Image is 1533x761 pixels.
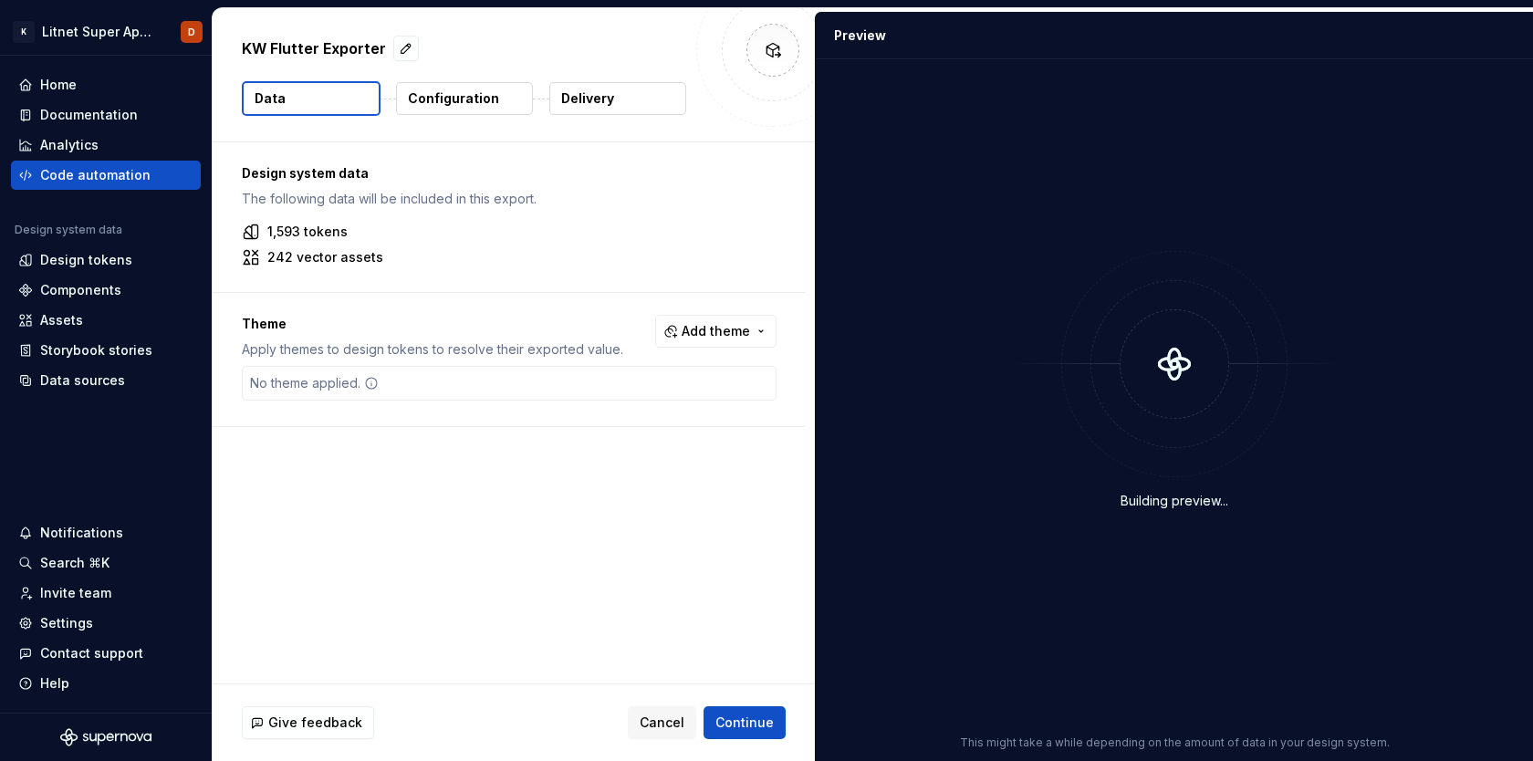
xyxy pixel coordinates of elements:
div: Components [40,281,121,299]
span: Give feedback [268,714,362,732]
div: Search ⌘K [40,554,109,572]
p: Configuration [408,89,499,108]
button: Help [11,669,201,698]
span: Add theme [682,322,750,340]
div: Home [40,76,77,94]
a: Invite team [11,579,201,608]
button: Data [242,81,381,116]
a: Analytics [11,130,201,160]
p: KW Flutter Exporter [242,37,386,59]
div: Assets [40,311,83,329]
span: Cancel [640,714,684,732]
div: Help [40,674,69,693]
button: Add theme [655,315,777,348]
div: Design tokens [40,251,132,269]
p: Data [255,89,286,108]
span: Continue [715,714,774,732]
a: Settings [11,609,201,638]
a: Data sources [11,366,201,395]
a: Components [11,276,201,305]
a: Storybook stories [11,336,201,365]
div: Building preview... [1121,492,1228,510]
a: Assets [11,306,201,335]
a: Home [11,70,201,99]
p: Delivery [561,89,614,108]
button: Notifications [11,518,201,547]
div: Code automation [40,166,151,184]
div: Documentation [40,106,138,124]
div: Storybook stories [40,341,152,360]
div: Settings [40,614,93,632]
svg: Supernova Logo [60,728,151,746]
div: Litnet Super App 2.0. [42,23,159,41]
div: No theme applied. [243,367,386,400]
a: Design tokens [11,245,201,275]
button: Search ⌘K [11,548,201,578]
div: Data sources [40,371,125,390]
a: Documentation [11,100,201,130]
p: The following data will be included in this export. [242,190,777,208]
button: Delivery [549,82,686,115]
p: Design system data [242,164,777,182]
button: Contact support [11,639,201,668]
a: Code automation [11,161,201,190]
div: Design system data [15,223,122,237]
button: Cancel [628,706,696,739]
button: Give feedback [242,706,374,739]
p: 242 vector assets [267,248,383,266]
div: Notifications [40,524,123,542]
button: Configuration [396,82,533,115]
button: KLitnet Super App 2.0.D [4,12,208,51]
p: Apply themes to design tokens to resolve their exported value. [242,340,623,359]
div: D [188,25,195,39]
div: Invite team [40,584,111,602]
button: Continue [704,706,786,739]
div: Contact support [40,644,143,662]
p: Theme [242,315,623,333]
div: K [13,21,35,43]
div: Preview [834,26,886,45]
p: 1,593 tokens [267,223,348,241]
p: This might take a while depending on the amount of data in your design system. [960,735,1390,750]
div: Analytics [40,136,99,154]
